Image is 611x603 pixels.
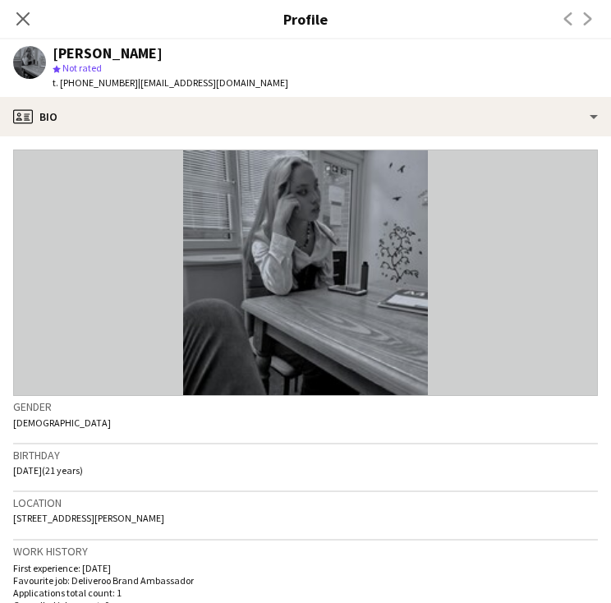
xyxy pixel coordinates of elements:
[13,399,598,414] h3: Gender
[13,448,598,463] h3: Birthday
[13,574,598,587] p: Favourite job: Deliveroo Brand Ambassador
[13,587,598,599] p: Applications total count: 1
[62,62,102,74] span: Not rated
[53,76,138,89] span: t. [PHONE_NUMBER]
[13,495,598,510] h3: Location
[13,512,164,524] span: [STREET_ADDRESS][PERSON_NAME]
[13,562,598,574] p: First experience: [DATE]
[13,417,111,429] span: [DEMOGRAPHIC_DATA]
[13,150,598,396] img: Crew avatar or photo
[138,76,288,89] span: | [EMAIL_ADDRESS][DOMAIN_NAME]
[13,464,83,476] span: [DATE] (21 years)
[53,46,163,61] div: [PERSON_NAME]
[13,544,598,559] h3: Work history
